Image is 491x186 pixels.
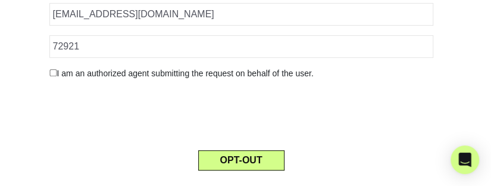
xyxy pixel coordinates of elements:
input: Zipcode [49,35,433,58]
div: Open Intercom Messenger [451,145,479,174]
input: Email Address [49,3,433,26]
div: I am an authorized agent submitting the request on behalf of the user. [40,67,442,80]
iframe: reCAPTCHA [151,89,331,136]
button: OPT-OUT [198,150,284,170]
